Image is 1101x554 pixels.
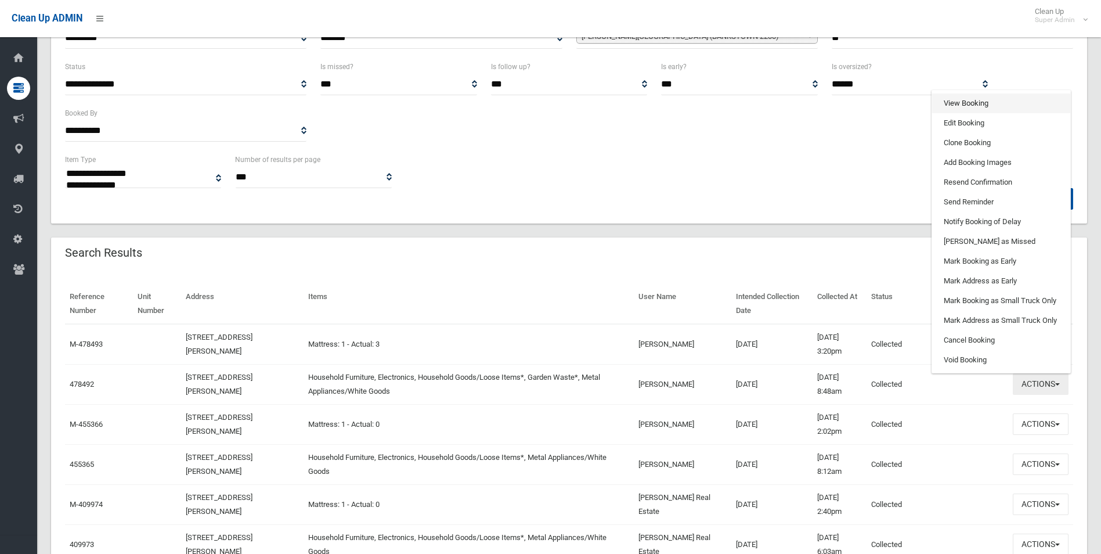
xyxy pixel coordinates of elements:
[12,13,82,24] span: Clean Up ADMIN
[1013,494,1068,515] button: Actions
[634,284,731,324] th: User Name
[186,453,252,476] a: [STREET_ADDRESS][PERSON_NAME]
[932,212,1070,232] a: Notify Booking of Delay
[867,284,1008,324] th: Status
[932,291,1070,311] a: Mark Booking as Small Truck Only
[932,311,1070,330] a: Mark Address as Small Truck Only
[813,484,867,524] td: [DATE] 2:40pm
[65,60,85,73] label: Status
[813,364,867,404] td: [DATE] 8:48am
[634,444,731,484] td: [PERSON_NAME]
[932,271,1070,291] a: Mark Address as Early
[634,404,731,444] td: [PERSON_NAME]
[65,284,133,324] th: Reference Number
[932,133,1070,153] a: Clone Booking
[867,324,1008,365] td: Collected
[932,93,1070,113] a: View Booking
[70,540,94,549] a: 409973
[70,380,94,388] a: 478492
[932,153,1070,172] a: Add Booking Images
[813,324,867,365] td: [DATE] 3:20pm
[661,60,687,73] label: Is early?
[867,444,1008,484] td: Collected
[70,420,103,429] a: M-455366
[867,364,1008,404] td: Collected
[235,153,320,166] label: Number of results per page
[186,333,252,355] a: [STREET_ADDRESS][PERSON_NAME]
[65,107,98,120] label: Booked By
[731,444,813,484] td: [DATE]
[133,284,182,324] th: Unit Number
[1013,413,1068,435] button: Actions
[832,60,872,73] label: Is oversized?
[932,330,1070,350] a: Cancel Booking
[304,484,634,524] td: Mattress: 1 - Actual: 0
[731,324,813,365] td: [DATE]
[1035,16,1075,24] small: Super Admin
[634,484,731,524] td: [PERSON_NAME] Real Estate
[731,404,813,444] td: [DATE]
[932,232,1070,251] a: [PERSON_NAME] as Missed
[731,364,813,404] td: [DATE]
[867,484,1008,524] td: Collected
[70,500,103,509] a: M-409974
[186,493,252,516] a: [STREET_ADDRESS][PERSON_NAME]
[1013,373,1068,395] button: Actions
[932,172,1070,192] a: Resend Confirmation
[304,284,634,324] th: Items
[181,284,304,324] th: Address
[304,364,634,404] td: Household Furniture, Electronics, Household Goods/Loose Items*, Garden Waste*, Metal Appliances/W...
[186,373,252,395] a: [STREET_ADDRESS][PERSON_NAME]
[731,484,813,524] td: [DATE]
[731,284,813,324] th: Intended Collection Date
[932,192,1070,212] a: Send Reminder
[932,113,1070,133] a: Edit Booking
[813,444,867,484] td: [DATE] 8:12am
[304,444,634,484] td: Household Furniture, Electronics, Household Goods/Loose Items*, Metal Appliances/White Goods
[1013,454,1068,475] button: Actions
[304,324,634,365] td: Mattress: 1 - Actual: 3
[70,340,103,348] a: M-478493
[634,324,731,365] td: [PERSON_NAME]
[813,284,867,324] th: Collected At
[51,242,156,264] header: Search Results
[634,364,731,404] td: [PERSON_NAME]
[932,350,1070,370] a: Void Booking
[813,404,867,444] td: [DATE] 2:02pm
[186,413,252,436] a: [STREET_ADDRESS][PERSON_NAME]
[304,404,634,444] td: Mattress: 1 - Actual: 0
[320,60,353,73] label: Is missed?
[867,404,1008,444] td: Collected
[491,60,530,73] label: Is follow up?
[70,460,94,469] a: 455365
[1029,7,1086,24] span: Clean Up
[932,251,1070,271] a: Mark Booking as Early
[65,153,96,166] label: Item Type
